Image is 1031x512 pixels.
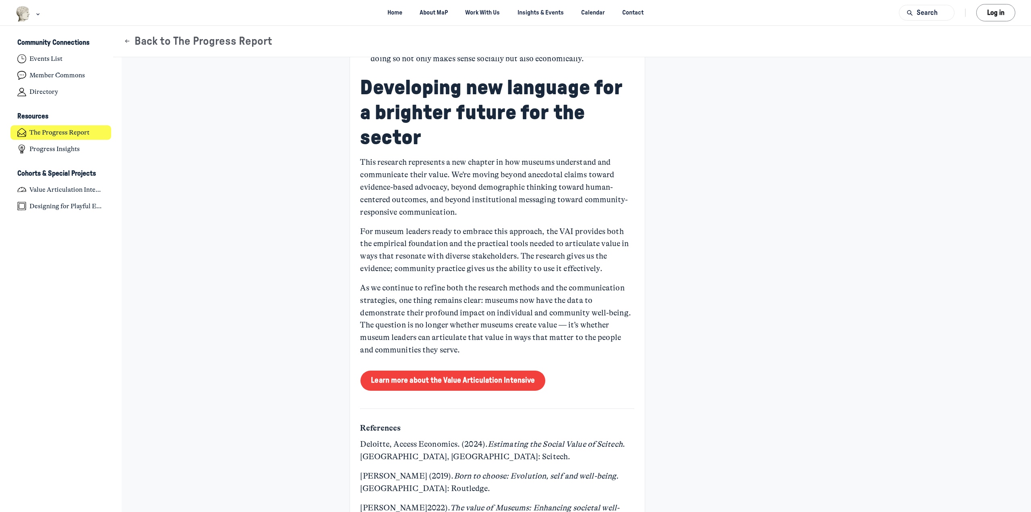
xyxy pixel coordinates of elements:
a: Events List [10,52,112,66]
a: Directory [10,85,112,99]
img: Museums as Progress logo [16,6,31,22]
button: Back to The Progress Report [124,35,272,48]
h3: Resources [17,112,48,121]
p: [PERSON_NAME] (2019). [GEOGRAPHIC_DATA]: Routledge. [360,470,634,495]
button: ResourcesCollapse space [10,110,112,124]
a: Progress Insights [10,142,112,157]
a: Home [381,5,410,20]
strong: References [360,423,401,433]
a: Designing for Playful Engagement [10,199,112,214]
a: Work With Us [458,5,507,20]
a: The Progress Report [10,125,112,140]
h2: Developing new language for a brighter future for the sector [360,75,634,151]
p: For museum leaders ready to embrace this approach, the VAI provides both the empirical foundation... [360,226,634,275]
a: Insights & Events [510,5,571,20]
h4: Designing for Playful Engagement [29,202,104,210]
a: Member Commons [10,68,112,83]
button: Community ConnectionsCollapse space [10,36,112,50]
em: Born to choose: Evolution, self and well-being. [454,471,619,481]
a: About MaP [413,5,455,20]
button: Cohorts & Special ProjectsCollapse space [10,167,112,180]
p: Deloitte, Access Economics. (2024). . [GEOGRAPHIC_DATA], [GEOGRAPHIC_DATA]: Scitech. [360,438,634,463]
h4: Member Commons [29,71,85,79]
a: Contact [615,5,651,20]
em: Estimating the Social Value of Scitech [488,439,623,449]
button: Museums as Progress logo [16,5,42,23]
h3: Cohorts & Special Projects [17,170,96,178]
p: This research represents a new chapter in how museums understand and communicate their value. We’... [360,156,634,218]
a: Value Articulation Intensive (Cultural Leadership Lab) [10,182,112,197]
a: Calendar [574,5,612,20]
h4: Value Articulation Intensive (Cultural Leadership Lab) [29,186,104,194]
h4: The Progress Report [29,129,89,137]
button: Search [899,5,954,21]
h4: Events List [29,55,62,63]
h4: Progress Insights [29,145,80,153]
h3: Community Connections [17,39,89,47]
p: As we continue to refine both the research methods and the communication strategies, one thing re... [360,282,634,357]
header: Page Header [113,26,1031,57]
a: Learn more about the Value Articulation Intensive [360,371,545,391]
h4: Directory [29,88,58,96]
button: Log in [976,4,1015,21]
